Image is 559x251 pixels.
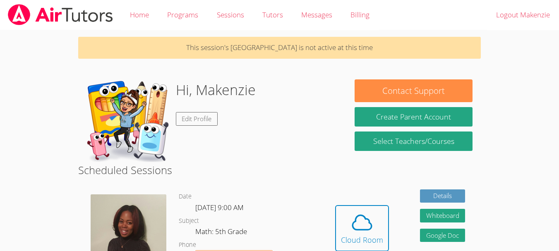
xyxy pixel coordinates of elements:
h2: Scheduled Sessions [78,162,481,178]
a: Edit Profile [176,112,218,126]
img: school%20buddies.png [86,79,169,162]
button: Contact Support [355,79,473,102]
h1: Hi, Makenzie [176,79,256,100]
a: Select Teachers/Courses [355,131,473,151]
a: Details [420,189,465,203]
p: This session's [GEOGRAPHIC_DATA] is not active at this time [78,37,481,59]
dt: Subject [179,216,199,226]
div: Cloud Room [341,234,383,246]
dt: Date [179,191,192,202]
a: Google Doc [420,229,465,242]
button: Create Parent Account [355,107,473,127]
span: Messages [301,10,332,19]
dd: Math: 5th Grade [195,226,249,240]
dt: Phone [179,240,196,250]
img: airtutors_banner-c4298cdbf04f3fff15de1276eac7730deb9818008684d7c2e4769d2f7ddbe033.png [7,4,114,25]
button: Whiteboard [420,209,465,222]
span: [DATE] 9:00 AM [195,203,244,212]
